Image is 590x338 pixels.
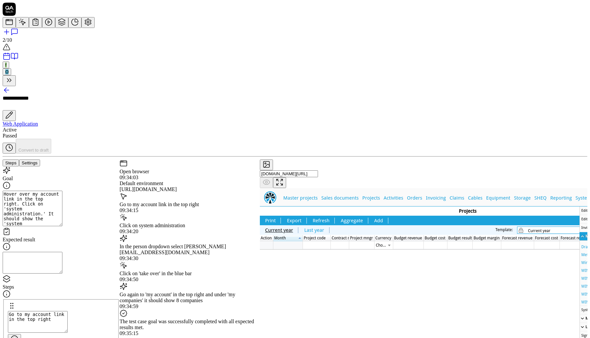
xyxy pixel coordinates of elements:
a: Web Application [3,121,587,127]
button: View version history [3,143,16,154]
div: Active [3,127,587,133]
div: [URL][DOMAIN_NAME] [120,186,260,192]
div: Passed [3,133,587,139]
span: O [5,69,9,74]
button: Steps [3,159,19,166]
div: Goal [3,176,120,181]
div: Default environment [120,181,260,186]
button: O [3,68,11,75]
div: Open browser [120,169,260,175]
span: f [5,62,7,67]
span: 2 / 10 [3,37,12,43]
span: Web Application [3,121,38,127]
time: 09:34:30 [120,255,138,261]
time: 09:34:03 [120,175,138,180]
time: 09:34:50 [120,277,138,282]
div: Expected result [3,237,120,243]
div: Click on 'take over' in the blue bar [120,271,260,277]
button: Convert to draft [16,139,51,154]
button: Open in full screen [273,177,286,188]
a: Documentation [11,56,18,61]
div: Go again to 'my account' in the top right and under 'my companies' it should show 8 companies [120,292,260,303]
div: In the person dropdown select [PERSON_NAME][EMAIL_ADDRESS][DOMAIN_NAME] [120,244,260,255]
div: Steps [3,284,120,290]
button: Settings [19,159,40,166]
time: 09:34:20 [120,229,138,234]
div: Go to my account link in the top right [120,202,260,207]
a: New conversation [3,28,587,37]
button: f [3,61,9,68]
a: Book a call with us [3,56,11,61]
time: 09:34:59 [120,303,138,309]
time: 09:35:15 [120,330,138,336]
button: Show all interative elements [260,177,273,188]
div: Click on system administration [120,223,260,229]
div: The test case goal was successfully completed with all expected results met. [120,319,260,330]
time: 09:34:15 [120,207,138,213]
